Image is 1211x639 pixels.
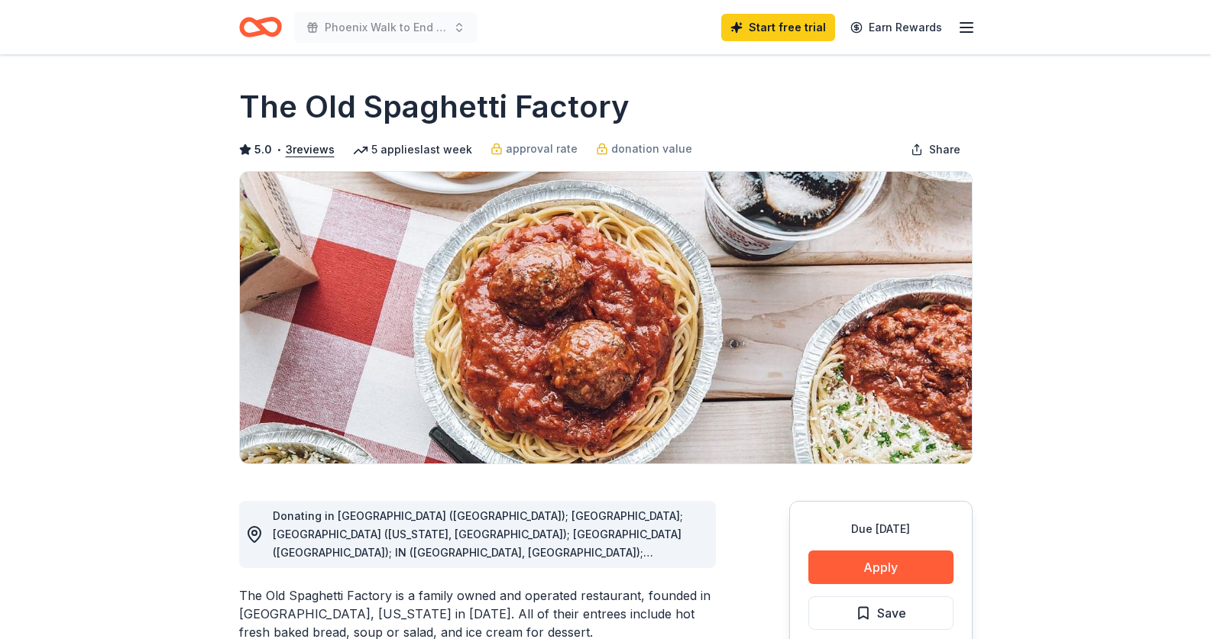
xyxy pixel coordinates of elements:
button: Save [808,596,954,630]
span: Share [929,140,960,159]
span: • [276,144,281,156]
button: Apply [808,550,954,584]
a: Home [239,9,282,45]
a: Earn Rewards [841,14,951,41]
a: Start free trial [721,14,835,41]
div: Due [DATE] [808,520,954,538]
a: approval rate [491,140,578,158]
button: Phoenix Walk to End Alzheimer's [294,12,478,43]
span: donation value [611,140,692,158]
h1: The Old Spaghetti Factory [239,86,630,128]
span: Save [877,603,906,623]
div: 5 applies last week [353,140,472,159]
span: Phoenix Walk to End Alzheimer's [325,18,447,37]
button: Share [899,134,973,165]
span: approval rate [506,140,578,158]
span: 5.0 [254,140,272,159]
button: 3reviews [286,140,335,159]
img: Image for The Old Spaghetti Factory [240,172,972,463]
a: donation value [596,140,692,158]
